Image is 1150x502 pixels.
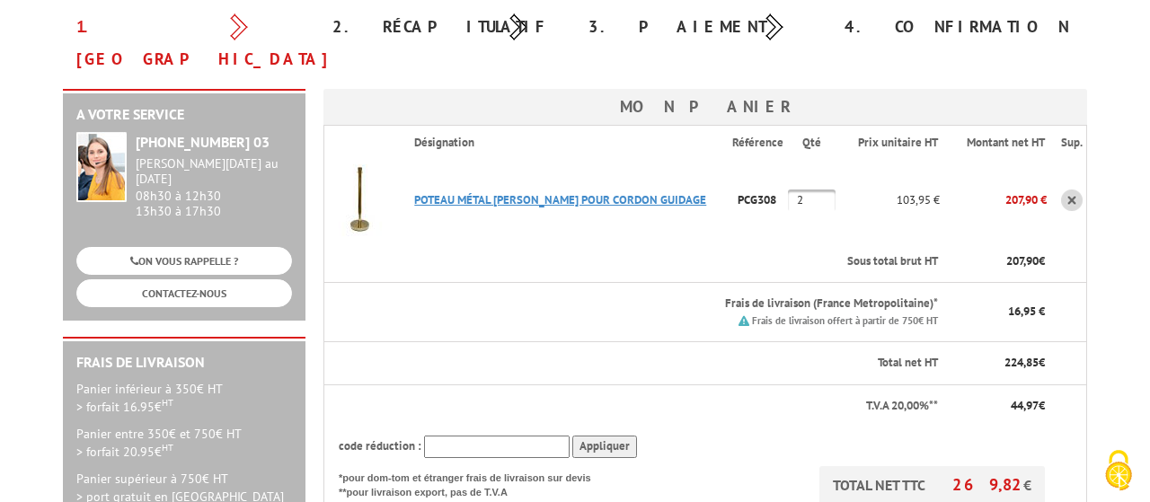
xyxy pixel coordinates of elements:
[1006,253,1039,269] span: 207,90
[954,355,1045,372] p: €
[76,355,292,371] h2: Frais de Livraison
[324,164,396,236] img: POTEAU MéTAL LAITON DORé POUR CORDON GUIDAGE
[739,315,749,326] img: picto.png
[1096,448,1141,493] img: Cookies (fenêtre modale)
[76,107,292,123] h2: A votre service
[853,135,938,152] p: Prix unitaire HT
[954,398,1045,415] p: €
[162,396,173,409] sup: HT
[63,11,319,75] div: 1. [GEOGRAPHIC_DATA]
[954,253,1045,270] p: €
[400,126,732,160] th: Désignation
[1011,398,1039,413] span: 44,97
[414,192,706,207] a: POTEAU MéTAL [PERSON_NAME] POUR CORDON GUIDAGE
[1047,126,1087,160] th: Sup.
[76,132,127,202] img: widget-service.jpg
[339,398,938,415] p: T.V.A 20,00%**
[838,184,940,216] p: 103,95 €
[162,441,173,454] sup: HT
[732,184,788,216] p: PCG308
[76,425,292,461] p: Panier entre 350€ et 750€ HT
[339,466,608,499] p: *pour dom-tom et étranger frais de livraison sur devis **pour livraison export, pas de T.V.A
[940,184,1047,216] p: 207,90 €
[831,11,1087,43] div: 4. Confirmation
[752,314,938,327] small: Frais de livraison offert à partir de 750€ HT
[400,241,939,283] th: Sous total brut HT
[136,156,292,218] div: 08h30 à 12h30 13h30 à 17h30
[76,247,292,275] a: ON VOUS RAPPELLE ?
[1008,304,1045,319] span: 16,95 €
[414,295,937,313] p: Frais de livraison (France Metropolitaine)*
[136,156,292,187] div: [PERSON_NAME][DATE] au [DATE]
[76,399,173,415] span: > forfait 16.95€
[1087,441,1150,502] button: Cookies (fenêtre modale)
[136,133,270,151] strong: [PHONE_NUMBER] 03
[76,444,173,460] span: > forfait 20.95€
[954,135,1045,152] p: Montant net HT
[572,436,637,458] input: Appliquer
[788,126,838,160] th: Qté
[339,355,938,372] p: Total net HT
[1004,355,1039,370] span: 224,85
[319,11,575,43] div: 2. Récapitulatif
[952,474,1023,495] span: 269,82
[323,89,1087,125] h3: Mon panier
[76,279,292,307] a: CONTACTEZ-NOUS
[575,11,831,43] div: 3. Paiement
[339,438,421,454] span: code réduction :
[76,380,292,416] p: Panier inférieur à 350€ HT
[732,135,786,152] p: Référence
